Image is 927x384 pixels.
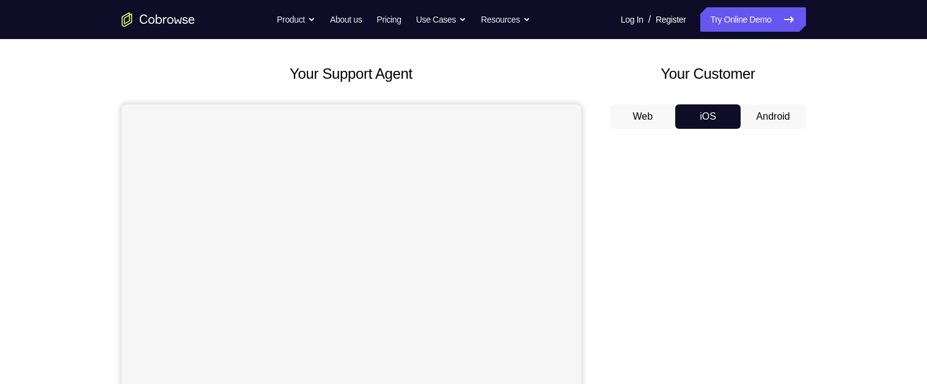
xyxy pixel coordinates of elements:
a: Pricing [376,7,401,32]
button: Web [610,104,676,129]
a: Try Online Demo [700,7,805,32]
button: iOS [675,104,741,129]
a: Go to the home page [122,12,195,27]
button: Resources [481,7,530,32]
button: Use Cases [416,7,466,32]
h2: Your Support Agent [122,63,581,85]
a: Register [656,7,686,32]
a: About us [330,7,362,32]
button: Product [277,7,315,32]
a: Log In [621,7,643,32]
button: Android [741,104,806,129]
h2: Your Customer [610,63,806,85]
span: / [648,12,651,27]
